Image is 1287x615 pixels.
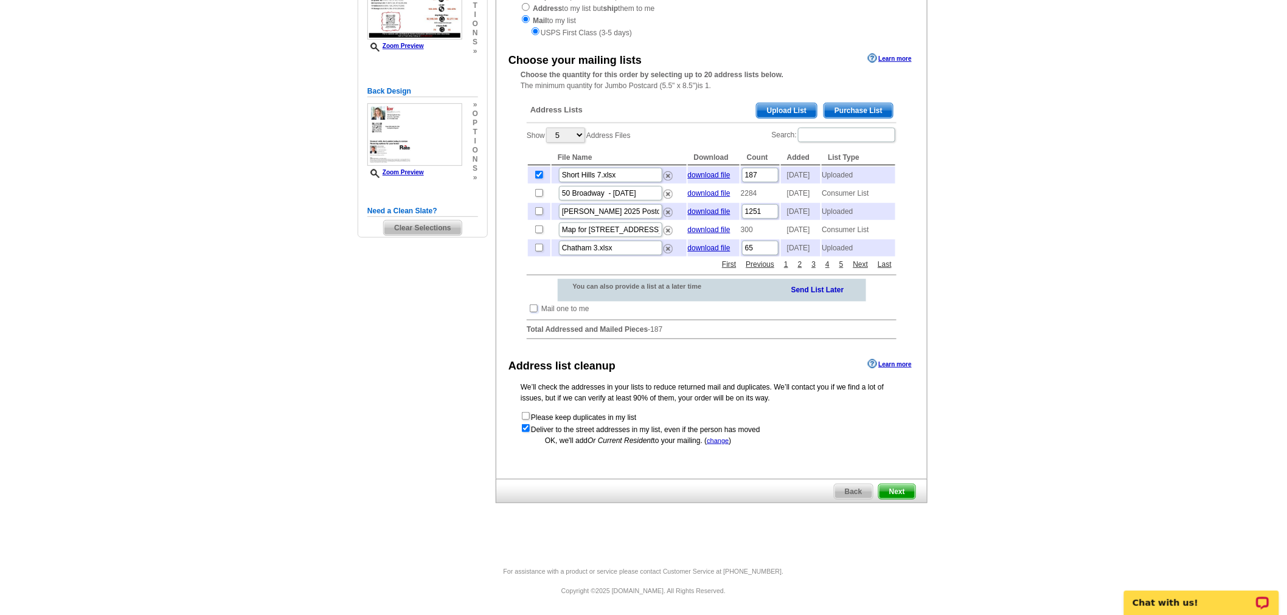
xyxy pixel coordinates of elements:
a: 2 [795,259,805,270]
span: s [473,38,478,47]
a: Zoom Preview [367,169,424,176]
span: 187 [650,325,662,334]
span: Clear Selections [384,221,461,235]
span: p [473,119,478,128]
td: [DATE] [781,185,820,202]
strong: Mail [533,16,547,25]
a: Remove this list [664,169,673,177]
img: small-thumb.jpg [367,103,462,166]
a: Remove this list [664,224,673,232]
span: t [473,1,478,10]
div: Choose your mailing lists [508,52,642,69]
a: First [719,259,739,270]
td: Consumer List [822,221,895,238]
a: Zoom Preview [367,43,424,49]
a: Last [875,259,895,270]
div: You can also provide a list at a later time [558,279,734,294]
strong: Choose the quantity for this order by selecting up to 20 address lists below. [521,70,783,79]
h5: Back Design [367,86,478,97]
span: » [473,100,478,109]
span: n [473,155,478,164]
iframe: LiveChat chat widget [1116,577,1287,615]
a: download file [688,244,730,252]
th: List Type [822,150,895,165]
td: Uploaded [822,203,895,220]
a: download file [688,189,730,198]
span: Address Lists [530,105,583,115]
span: Back [834,484,873,499]
th: Count [741,150,780,165]
strong: Address [533,4,562,13]
span: Or Current Resident [588,436,653,445]
img: delete.png [664,190,673,199]
span: o [473,109,478,119]
td: [DATE] [781,203,820,220]
a: Previous [743,259,778,270]
img: delete.png [664,208,673,217]
td: Mail one to me [541,303,590,315]
a: download file [688,171,730,179]
span: n [473,29,478,38]
a: Learn more [868,53,912,63]
a: 1 [781,259,791,270]
div: USPS First Class (3-5 days) [521,26,903,38]
span: o [473,19,478,29]
a: Remove this list [664,187,673,196]
a: 5 [836,259,847,270]
a: Back [834,484,873,500]
a: 4 [822,259,833,270]
th: File Name [552,150,687,165]
select: ShowAddress Files [546,128,585,143]
span: Next [879,484,915,499]
label: Search: [772,126,897,143]
a: Next [850,259,872,270]
img: delete.png [664,171,673,180]
td: Uploaded [822,239,895,256]
a: Send List Later [791,283,844,295]
th: Download [688,150,740,165]
form: Please keep duplicates in my list Deliver to the street addresses in my list, even if the person ... [521,411,903,435]
span: t [473,128,478,137]
a: 3 [809,259,819,270]
a: Remove this list [664,242,673,250]
a: download file [688,207,730,216]
td: [DATE] [781,239,820,256]
td: 300 [741,221,780,238]
a: Remove this list [664,205,673,214]
label: Show Address Files [527,126,631,144]
p: We’ll check the addresses in your lists to reduce returned mail and duplicates. We’ll contact you... [521,382,903,404]
span: o [473,146,478,155]
div: Address list cleanup [508,358,616,374]
a: change [707,437,729,444]
h5: Need a Clean Slate? [367,205,478,217]
td: Uploaded [822,167,895,184]
a: Learn more [868,359,912,369]
td: [DATE] [781,221,820,238]
span: Purchase List [824,103,893,118]
div: The minimum quantity for Jumbo Postcard (5.5" x 8.5")is 1. [496,69,927,91]
div: OK, we'll add to your mailing. ( ) [521,435,903,446]
div: - [521,94,903,349]
span: Upload List [757,103,817,118]
input: Search: [798,128,895,142]
span: i [473,137,478,146]
span: s [473,164,478,173]
img: delete.png [664,226,673,235]
img: delete.png [664,244,673,253]
span: » [473,173,478,182]
td: 2284 [741,185,780,202]
strong: Total Addressed and Mailed Pieces [527,325,648,334]
strong: ship [603,4,619,13]
td: Consumer List [822,185,895,202]
a: download file [688,225,730,234]
td: [DATE] [781,167,820,184]
th: Added [781,150,820,165]
span: » [473,47,478,56]
span: i [473,10,478,19]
